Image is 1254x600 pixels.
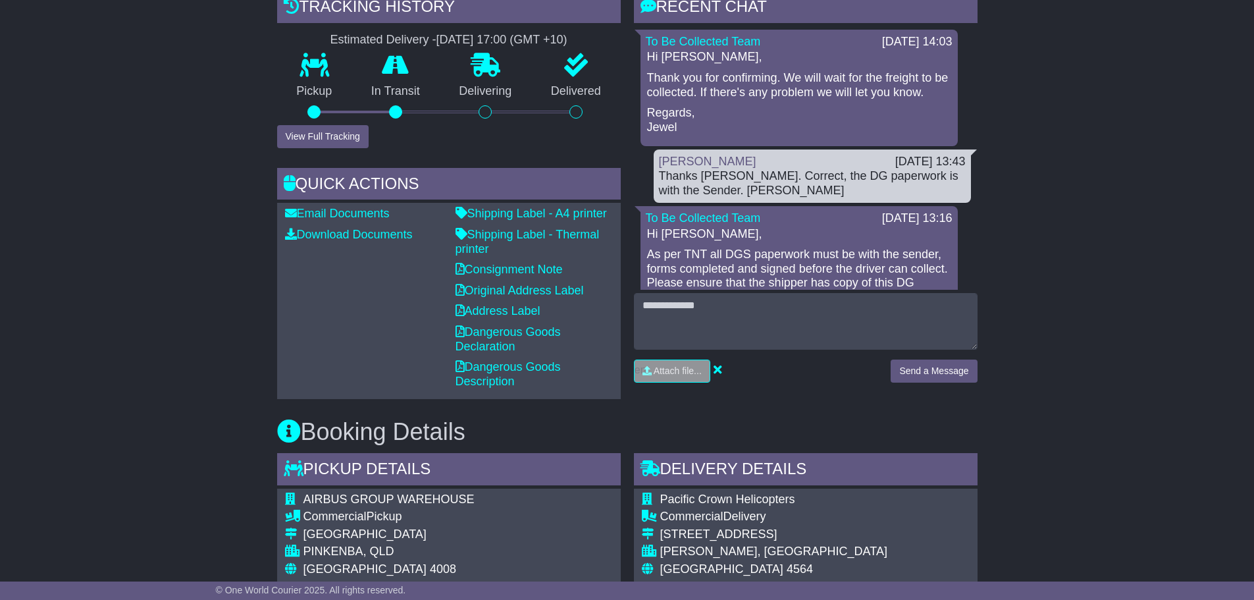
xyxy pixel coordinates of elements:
p: Hi [PERSON_NAME], [647,227,951,242]
div: Delivery [660,510,887,524]
span: Pacific Crown Helicopters [660,493,795,506]
a: To Be Collected Team [646,35,761,48]
a: Original Address Label [456,284,584,297]
p: Regards, Jewel [647,106,951,134]
a: Email Documents [285,207,390,220]
div: [GEOGRAPHIC_DATA] [303,528,509,542]
p: Thank you for confirming. We will wait for the freight to be collected. If there's any problem we... [647,71,951,99]
span: AIRBUS GROUP WAREHOUSE [303,493,475,506]
p: In Transit [352,84,440,99]
div: [DATE] 13:16 [882,211,953,226]
a: [PERSON_NAME] [659,155,756,168]
div: Pickup [303,510,509,524]
p: Delivering [440,84,532,99]
a: Dangerous Goods Description [456,360,561,388]
span: [GEOGRAPHIC_DATA] [660,562,783,576]
span: [GEOGRAPHIC_DATA] [303,562,427,576]
span: 4564 [787,562,813,576]
a: Consignment Note [456,263,563,276]
div: Estimated Delivery - [277,33,621,47]
div: [DATE] 14:03 [882,35,953,49]
div: [DATE] 13:43 [895,155,966,169]
div: Thanks [PERSON_NAME]. Correct, the DG paperwork is with the Sender. [PERSON_NAME] [659,169,966,198]
div: Delivery Details [634,453,978,489]
p: Delivered [531,84,621,99]
p: Hi [PERSON_NAME], [647,50,951,65]
a: To Be Collected Team [646,211,761,225]
div: [STREET_ADDRESS] [660,528,887,542]
div: Quick Actions [277,168,621,204]
div: Pickup Details [277,453,621,489]
a: Shipping Label - Thermal printer [456,228,600,256]
span: Commercial [303,510,367,523]
a: Download Documents [285,228,413,241]
a: Address Label [456,304,540,317]
span: 4008 [430,562,456,576]
p: Pickup [277,84,352,99]
a: Dangerous Goods Declaration [456,325,561,353]
p: As per TNT all DGS paperwork must be with the sender, forms completed and signed before the drive... [647,248,951,304]
a: Shipping Label - A4 printer [456,207,607,220]
span: Commercial [660,510,723,523]
button: Send a Message [891,360,977,383]
button: View Full Tracking [277,125,369,148]
h3: Booking Details [277,419,978,445]
div: PINKENBA, QLD [303,545,509,559]
span: © One World Courier 2025. All rights reserved. [216,585,406,595]
div: [PERSON_NAME], [GEOGRAPHIC_DATA] [660,545,887,559]
div: [DATE] 17:00 (GMT +10) [436,33,567,47]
